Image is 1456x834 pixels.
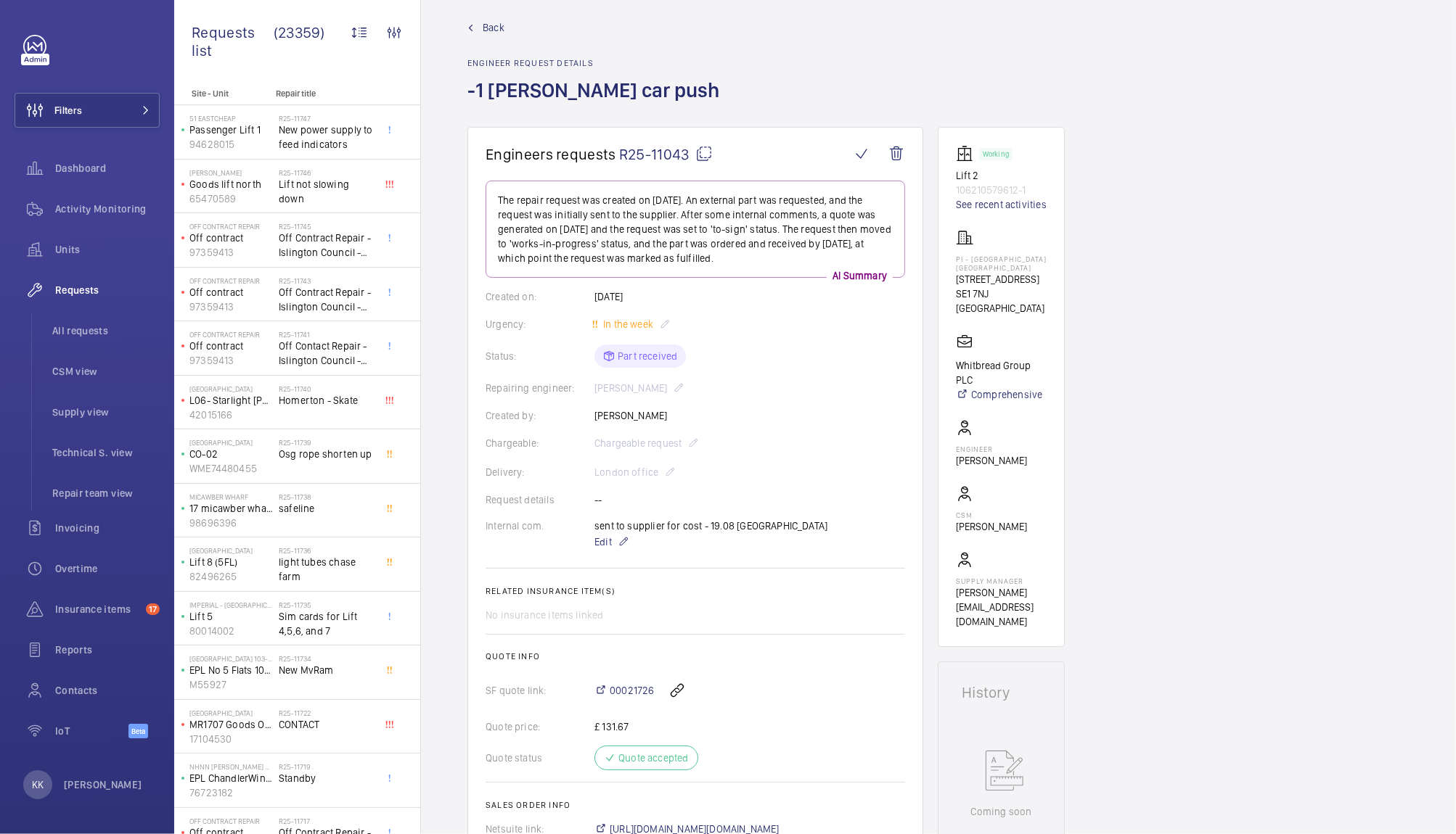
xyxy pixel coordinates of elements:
span: Activity Monitoring [55,202,160,216]
p: NHNN [PERSON_NAME] Wing [189,762,273,771]
h2: R25-11747 [279,114,375,123]
span: IoT [55,724,128,738]
p: 80014002 [189,624,273,638]
p: [GEOGRAPHIC_DATA] [189,438,273,447]
h2: R25-11743 [279,276,375,285]
p: Lift 2 [956,168,1047,183]
h2: R25-11740 [279,384,375,393]
span: Edit [594,534,612,549]
p: 17 micawber wharf 1-18 apartments [189,501,273,516]
p: 82496265 [189,569,273,584]
h1: History [962,685,1041,700]
p: MR1707 Goods Only Lift (2FLR) [189,717,273,732]
p: CSM [956,511,1027,519]
p: [PERSON_NAME] [956,519,1027,534]
span: Supply view [52,405,160,419]
span: Insurance items [55,602,140,616]
img: elevator.svg [956,145,979,162]
p: Site - Unit [174,88,270,99]
p: 97359413 [189,245,273,260]
p: EPL ChandlerWing Mid 19 [189,771,273,785]
span: Contacts [55,683,160,698]
h2: R25-11745 [279,222,375,231]
span: Off Contract Repair - Islington Council - L0115 [STREET_ADDRESS] [279,285,375,314]
span: Homerton - Skate [279,393,375,408]
span: Repair team view [52,486,160,500]
span: R25-11043 [619,145,713,163]
p: SE1 7NJ [GEOGRAPHIC_DATA] [956,286,1047,315]
p: 97359413 [189,300,273,314]
span: Osg rope shorten up [279,447,375,461]
p: CO-02 [189,447,273,461]
a: 00021726 [594,683,654,698]
p: [GEOGRAPHIC_DATA] [189,546,273,555]
p: AI Summary [827,268,893,283]
p: WME74480455 [189,461,273,476]
span: light tubes chase farm [279,555,375,584]
h2: R25-11736 [279,546,375,555]
p: [PERSON_NAME][EMAIL_ADDRESS][DOMAIN_NAME] [956,585,1047,629]
span: Requests list [192,23,274,59]
h2: Quote info [486,651,905,661]
p: Engineer [956,445,1027,453]
p: Goods lift north [189,177,273,191]
p: [GEOGRAPHIC_DATA] [189,709,273,717]
span: safeline [279,501,375,516]
h2: R25-11717 [279,817,375,825]
h2: Engineer request details [467,58,728,68]
p: [GEOGRAPHIC_DATA] 103-120 - High Risk Building [189,654,273,663]
p: KK [32,777,44,792]
span: Reports [55,643,160,657]
h2: Related insurance item(s) [486,586,905,596]
p: The repair request was created on [DATE]. An external part was requested, and the request was ini... [498,193,893,265]
a: Comprehensive [956,387,1047,402]
p: Off contract [189,285,273,300]
span: New MvRam [279,663,375,677]
span: Back [483,20,504,35]
span: Engineers requests [486,145,616,163]
h2: R25-11734 [279,654,375,663]
p: Off Contract Repair [189,817,273,825]
span: CSM view [52,364,160,379]
p: Micawber Wharf [189,492,273,501]
span: All requests [52,323,160,338]
p: Supply manager [956,577,1047,585]
p: 106210579612-1 [956,183,1047,197]
p: 65470589 [189,191,273,206]
span: New power supply to feed indicators [279,123,375,152]
p: 98696396 [189,516,273,530]
h2: R25-11739 [279,438,375,447]
h2: Sales order info [486,800,905,810]
span: CONTACT [279,717,375,732]
h2: R25-11738 [279,492,375,501]
p: [PERSON_NAME] [956,453,1027,468]
p: M55927 [189,677,273,692]
p: 42015166 [189,408,273,422]
p: [GEOGRAPHIC_DATA] [189,384,273,393]
span: Dashboard [55,161,160,176]
h2: R25-11719 [279,762,375,771]
span: Off Contact Repair - Islington Council - [GEOGRAPHIC_DATA] [PERSON_NAME] [279,339,375,368]
span: 17 [146,603,160,615]
p: Lift 5 [189,609,273,624]
span: Requests [55,283,160,297]
span: Units [55,242,160,257]
span: Filters [54,103,82,117]
button: Filters [15,93,160,128]
p: PI - [GEOGRAPHIC_DATA] [GEOGRAPHIC_DATA] [956,255,1047,272]
span: Overtime [55,561,160,576]
p: 51 Eastcheap [189,114,273,123]
p: 97359413 [189,353,273,368]
p: 76723182 [189,785,273,800]
h2: R25-11735 [279,600,375,609]
span: Technical S. view [52,445,160,460]
p: Off Contract Repair [189,222,273,231]
p: [STREET_ADDRESS] [956,272,1047,286]
a: See recent activities [956,197,1047,212]
p: [PERSON_NAME] [189,168,273,177]
p: L06- Starlight [PERSON_NAME] (2FLR) [189,393,273,408]
p: 94628015 [189,137,273,152]
p: Coming soon [970,804,1031,819]
h2: R25-11746 [279,168,375,177]
p: Off contract [189,231,273,245]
